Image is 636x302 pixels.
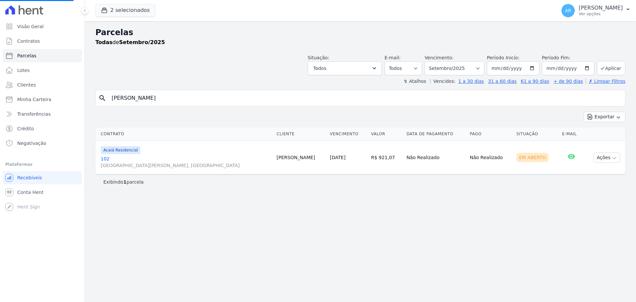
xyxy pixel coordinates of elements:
[467,127,513,141] th: Pago
[579,11,623,17] p: Ver opções
[467,141,513,174] td: Não Realizado
[554,79,583,84] a: + de 90 dias
[17,174,42,181] span: Recebíveis
[559,127,584,141] th: E-mail
[101,162,271,169] span: [GEOGRAPHIC_DATA][PERSON_NAME], [GEOGRAPHIC_DATA]
[368,141,404,174] td: R$ 921,07
[108,91,622,105] input: Buscar por nome do lote ou do cliente
[95,38,165,46] p: de
[514,127,559,141] th: Situação
[101,155,271,169] a: 102[GEOGRAPHIC_DATA][PERSON_NAME], [GEOGRAPHIC_DATA]
[3,78,82,91] a: Clientes
[274,141,327,174] td: [PERSON_NAME]
[3,64,82,77] a: Lotes
[95,4,155,17] button: 2 selecionados
[430,79,455,84] label: Vencidos:
[17,23,44,30] span: Visão Geral
[458,79,484,84] a: 1 a 30 dias
[5,160,79,168] div: Plataformas
[594,152,620,163] button: Ações
[3,186,82,199] a: Conta Hent
[3,137,82,150] a: Negativação
[17,189,43,196] span: Conta Hent
[368,127,404,141] th: Valor
[313,64,326,72] span: Todos
[403,79,426,84] label: ↯ Atalhos
[425,55,453,60] label: Vencimento:
[3,49,82,62] a: Parcelas
[17,52,36,59] span: Parcelas
[119,39,165,45] strong: Setembro/2025
[3,93,82,106] a: Minha Carteira
[327,127,368,141] th: Vencimento
[308,55,329,60] label: Situação:
[17,67,30,74] span: Lotes
[516,153,549,162] div: Em Aberto
[274,127,327,141] th: Cliente
[95,27,625,38] h2: Parcelas
[579,5,623,11] p: [PERSON_NAME]
[17,38,40,44] span: Contratos
[17,140,46,147] span: Negativação
[3,34,82,48] a: Contratos
[586,79,625,84] a: ✗ Limpar Filtros
[101,146,140,154] span: Acaiá Residencial
[488,79,516,84] a: 31 a 60 dias
[521,79,549,84] a: 61 a 90 dias
[17,82,36,88] span: Clientes
[17,111,51,117] span: Transferências
[584,112,625,122] button: Exportar
[308,61,382,75] button: Todos
[556,1,636,20] button: AR [PERSON_NAME] Ver opções
[3,107,82,121] a: Transferências
[385,55,401,60] label: E-mail:
[404,141,467,174] td: Não Realizado
[565,8,571,13] span: AR
[597,61,625,75] button: Aplicar
[3,20,82,33] a: Visão Geral
[17,96,51,103] span: Minha Carteira
[3,122,82,135] a: Crédito
[123,179,127,185] b: 1
[103,179,144,185] p: Exibindo parcela
[3,171,82,184] a: Recebíveis
[95,127,274,141] th: Contrato
[330,155,345,160] a: [DATE]
[542,54,594,61] label: Período Fim:
[95,39,113,45] strong: Todas
[487,55,519,60] label: Período Inicío:
[98,94,106,102] i: search
[17,125,34,132] span: Crédito
[404,127,467,141] th: Data de Pagamento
